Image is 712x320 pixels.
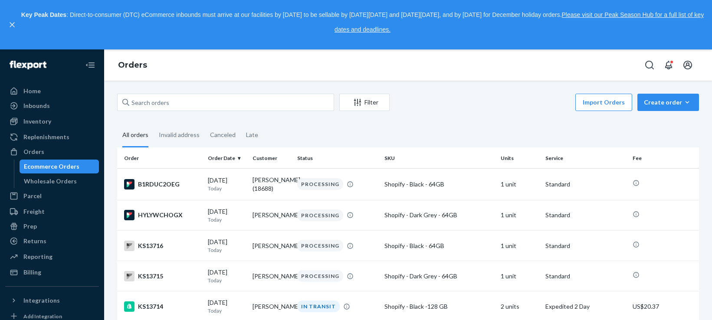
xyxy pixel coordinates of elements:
ol: breadcrumbs [111,53,154,78]
div: Canceled [210,124,236,146]
a: Home [5,84,99,98]
th: Units [497,147,542,168]
div: Filter [340,98,389,107]
td: 1 unit [497,261,542,291]
th: Fee [629,147,699,168]
img: Flexport logo [10,61,46,69]
div: Wholesale Orders [24,177,77,186]
div: Prep [23,222,37,231]
a: Freight [5,205,99,219]
div: Invalid address [159,124,200,146]
p: Standard [545,242,626,250]
div: Ecommerce Orders [24,162,79,171]
div: Late [246,124,258,146]
button: Open notifications [660,56,677,74]
a: Orders [118,60,147,70]
td: 1 unit [497,168,542,200]
td: [PERSON_NAME] [249,200,294,230]
div: Create order [644,98,692,107]
button: Open account menu [679,56,696,74]
button: close, [8,20,16,29]
a: Prep [5,219,99,233]
td: [PERSON_NAME] [249,231,294,261]
div: Parcel [23,192,42,200]
a: Reporting [5,250,99,264]
th: Order Date [204,147,249,168]
button: Create order [637,94,699,111]
div: B1RDUC2OEG [124,179,201,189]
button: Open Search Box [641,56,658,74]
p: Today [208,277,246,284]
p: Expedited 2 Day [545,302,626,311]
div: PROCESSING [297,270,343,282]
a: Ecommerce Orders [20,160,99,173]
strong: Key Peak Dates [21,11,66,18]
button: Integrations [5,294,99,307]
div: Orders [23,147,44,156]
a: Replenishments [5,130,99,144]
div: Shopify - Black - 64GB [384,242,494,250]
a: Wholesale Orders [20,174,99,188]
div: Shopify - Black - 64GB [384,180,494,189]
div: [DATE] [208,207,246,223]
div: [DATE] [208,268,246,284]
th: Order [117,147,204,168]
div: Shopify - Black -128 GB [384,302,494,311]
td: [PERSON_NAME] [249,261,294,291]
p: Standard [545,211,626,219]
div: KS13714 [124,301,201,312]
p: Standard [545,272,626,281]
button: Filter [339,94,390,111]
div: Returns [23,237,46,245]
div: Shopify - Dark Grey - 64GB [384,211,494,219]
a: Parcel [5,189,99,203]
div: KS13715 [124,271,201,281]
div: Add Integration [23,313,62,320]
p: Today [208,246,246,254]
div: [DATE] [208,238,246,254]
p: Today [208,216,246,223]
a: Orders [5,145,99,159]
div: Shopify - Dark Grey - 64GB [384,272,494,281]
th: SKU [381,147,497,168]
div: Customer [253,154,290,162]
p: Today [208,185,246,192]
p: Today [208,307,246,314]
div: Home [23,87,41,95]
div: HYLYWCHOGX [124,210,201,220]
div: PROCESSING [297,240,343,251]
input: Search orders [117,94,334,111]
div: Inventory [23,117,51,126]
a: Inbounds [5,99,99,113]
th: Service [542,147,629,168]
div: [DATE] [208,176,246,192]
a: Inventory [5,114,99,128]
div: PROCESSING [297,209,343,221]
p: Standard [545,180,626,189]
div: IN TRANSIT [297,300,340,312]
div: All orders [122,124,148,147]
th: Status [294,147,381,168]
a: Please visit our Peak Season Hub for a full list of key dates and deadlines. [335,11,704,33]
button: Close Navigation [82,56,99,74]
td: [PERSON_NAME] (18688) [249,168,294,200]
div: Billing [23,268,41,277]
p: : Direct-to-consumer (DTC) eCommerce inbounds must arrive at our facilities by [DATE] to be sella... [21,8,704,37]
div: Inbounds [23,101,50,110]
td: 1 unit [497,200,542,230]
div: Freight [23,207,45,216]
td: 1 unit [497,231,542,261]
a: Billing [5,265,99,279]
button: Import Orders [575,94,632,111]
div: Integrations [23,296,60,305]
div: [DATE] [208,298,246,314]
a: Returns [5,234,99,248]
div: Replenishments [23,133,69,141]
div: PROCESSING [297,178,343,190]
div: Reporting [23,252,52,261]
div: KS13716 [124,241,201,251]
